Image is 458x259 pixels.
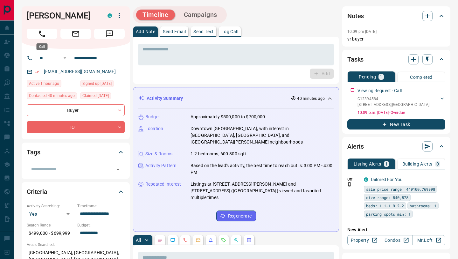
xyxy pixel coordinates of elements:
p: Completed [410,75,433,79]
p: Location [145,125,163,132]
div: Tags [27,144,125,160]
p: 1-2 bedrooms, 600-800 sqft [191,151,246,157]
p: Activity Pattern [145,162,177,169]
div: Sat Sep 13 2025 [80,92,125,101]
a: Mr.Loft [413,235,445,245]
p: Areas Searched: [27,242,125,248]
svg: Agent Actions [246,238,252,243]
h2: Criteria [27,187,47,197]
p: Add Note [136,29,155,34]
svg: Lead Browsing Activity [170,238,175,243]
p: 0 [436,162,439,166]
a: Tailored For You [370,177,403,182]
svg: Push Notification Only [347,182,352,187]
p: Actively Searching: [27,203,74,209]
svg: Emails [196,238,201,243]
p: Pending [359,75,376,79]
span: Active 1 hour ago [29,80,59,87]
p: Approximately $500,000 to $700,000 [191,114,265,120]
svg: Requests [221,238,226,243]
p: All [136,238,141,242]
div: HOT [27,121,125,133]
p: Budget: [77,222,125,228]
h2: Notes [347,11,364,21]
div: C12394584[STREET_ADDRESS],[GEOGRAPHIC_DATA] [357,95,445,109]
div: Yes [27,209,74,219]
div: condos.ca [108,13,112,18]
p: Listing Alerts [354,162,381,166]
div: Mon Sep 15 2025 [27,92,77,101]
span: Claimed [DATE] [82,93,109,99]
h2: Tags [27,147,40,157]
p: Send Text [193,29,214,34]
p: Search Range: [27,222,74,228]
span: bathrooms: 1 [410,203,436,209]
p: [STREET_ADDRESS] , [GEOGRAPHIC_DATA] [357,102,429,107]
div: Notes [347,8,445,24]
span: beds: 1.1-1.9,2-2 [366,203,404,209]
div: Sat Sep 13 2025 [80,80,125,89]
button: New Task [347,119,445,129]
p: New Alert: [347,226,445,233]
h1: [PERSON_NAME] [27,11,98,21]
p: vr buyer [347,36,445,42]
div: Criteria [27,184,125,199]
svg: Calls [183,238,188,243]
a: Property [347,235,380,245]
p: Budget [145,114,160,120]
span: size range: 540,878 [366,194,408,201]
div: Alerts [347,139,445,154]
svg: Listing Alerts [208,238,213,243]
span: sale price range: 449100,769998 [366,186,435,192]
p: Downtown [GEOGRAPHIC_DATA], with interest in [GEOGRAPHIC_DATA], [GEOGRAPHIC_DATA], and [GEOGRAPHI... [191,125,334,145]
p: Timeframe: [77,203,125,209]
span: Signed up [DATE] [82,80,112,87]
svg: Notes [157,238,163,243]
button: Timeline [136,10,175,20]
span: parking spots min: 1 [366,211,411,217]
p: 1 [385,162,388,166]
div: Activity Summary40 minutes ago [138,93,334,104]
button: Campaigns [177,10,224,20]
p: Repeated Interest [145,181,181,188]
button: Open [114,165,122,174]
a: [EMAIL_ADDRESS][DOMAIN_NAME] [44,69,116,74]
button: Regenerate [216,211,256,221]
p: Log Call [221,29,238,34]
p: Off [347,176,360,182]
h2: Tasks [347,54,364,64]
svg: Opportunities [234,238,239,243]
h2: Alerts [347,141,364,152]
p: Size & Rooms [145,151,173,157]
p: Based on the lead's activity, the best time to reach out is: 3:00 PM - 4:00 PM [191,162,334,176]
p: $499,000 - $699,999 [27,228,74,239]
p: 1 [380,75,382,79]
p: Viewing Request - Call [357,87,402,94]
div: Tasks [347,52,445,67]
div: condos.ca [364,177,368,182]
p: Send Email [163,29,186,34]
span: Message [94,29,125,39]
div: Call [37,43,48,50]
div: Mon Sep 15 2025 [27,80,77,89]
p: C12394584 [357,96,429,102]
p: 10:09 pm [DATE] [347,29,377,34]
span: Email [60,29,91,39]
p: Activity Summary [147,95,183,102]
p: Building Alerts [402,162,433,166]
svg: Email Verified [35,70,39,74]
p: Listings at [STREET_ADDRESS][PERSON_NAME] and [STREET_ADDRESS] ([GEOGRAPHIC_DATA]) viewed and fav... [191,181,334,201]
div: Buyer [27,104,125,116]
p: 40 minutes ago [297,96,325,101]
button: Open [61,54,69,62]
p: 10:09 p.m. [DATE] - Overdue [357,110,445,115]
span: Contacted 40 minutes ago [29,93,75,99]
a: Condos [380,235,413,245]
span: Call [27,29,57,39]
